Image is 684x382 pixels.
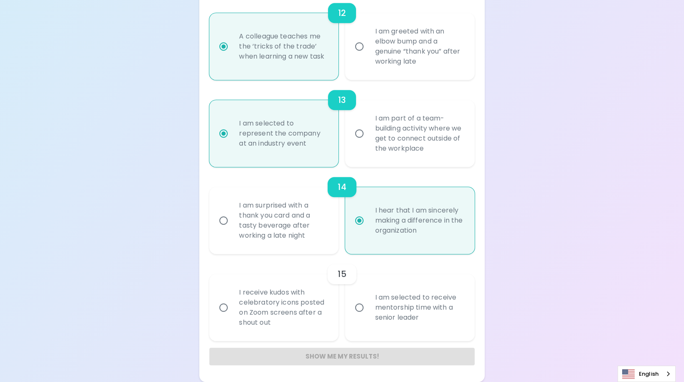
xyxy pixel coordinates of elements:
[338,267,346,281] h6: 15
[209,167,474,254] div: choice-group-check
[232,108,334,159] div: I am selected to represent the company at an industry event
[618,366,676,382] aside: Language selected: English
[232,21,334,72] div: A colleague teaches me the ‘tricks of the trade’ when learning a new task
[338,180,346,194] h6: 14
[232,190,334,251] div: I am surprised with a thank you card and a tasty beverage after working a late night
[338,6,346,20] h6: 12
[618,366,675,382] a: English
[338,93,346,107] h6: 13
[368,282,470,333] div: I am selected to receive mentorship time with a senior leader
[209,254,474,341] div: choice-group-check
[232,277,334,338] div: I receive kudos with celebratory icons posted on Zoom screens after a shout out
[209,80,474,167] div: choice-group-check
[618,366,676,382] div: Language
[368,195,470,246] div: I hear that I am sincerely making a difference in the organization
[368,16,470,77] div: I am greeted with an elbow bump and a genuine “thank you” after working late
[368,103,470,164] div: I am part of a team-building activity where we get to connect outside of the workplace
